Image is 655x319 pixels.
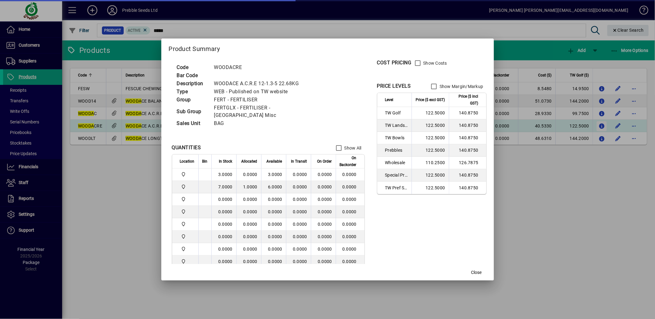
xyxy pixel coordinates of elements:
[261,206,286,218] td: 0.0000
[293,247,307,252] span: 0.0000
[180,158,195,165] span: Location
[412,107,449,119] td: 122.5000
[211,243,236,256] td: 0.0000
[172,144,201,151] div: QUANTITIES
[293,259,307,264] span: 0.0000
[174,119,211,127] td: Sales Unit
[261,218,286,231] td: 0.0000
[377,59,412,67] div: COST PRICING
[471,269,482,276] span: Close
[412,132,449,144] td: 122.5000
[377,82,411,90] div: PRICE LEVELS
[293,197,307,202] span: 0.0000
[211,63,324,72] td: WOODACRE
[211,96,324,104] td: FERT - FERTILISER
[385,135,408,141] span: TW Bowls
[211,193,236,206] td: 0.0000
[449,119,486,132] td: 140.8750
[467,267,487,278] button: Close
[422,60,447,66] label: Show Costs
[318,172,332,177] span: 0.0000
[385,172,408,178] span: Special Price
[318,222,332,227] span: 0.0000
[336,193,364,206] td: 0.0000
[219,158,233,165] span: In Stock
[174,96,211,104] td: Group
[261,193,286,206] td: 0.0000
[385,110,408,116] span: TW Golf
[261,256,286,268] td: 0.0000
[412,119,449,132] td: 122.5000
[336,206,364,218] td: 0.0000
[336,256,364,268] td: 0.0000
[449,107,486,119] td: 140.8750
[449,144,486,157] td: 140.8750
[161,39,494,57] h2: Product Summary
[261,181,286,193] td: 6.0000
[211,256,236,268] td: 0.0000
[293,234,307,239] span: 0.0000
[318,197,332,202] span: 0.0000
[236,193,261,206] td: 0.0000
[211,181,236,193] td: 7.0000
[385,185,408,191] span: TW Pref Sup
[211,218,236,231] td: 0.0000
[318,247,332,252] span: 0.0000
[267,158,282,165] span: Available
[174,104,211,119] td: Sub Group
[211,206,236,218] td: 0.0000
[385,122,408,128] span: TW Landscaper
[343,145,362,151] label: Show All
[211,231,236,243] td: 0.0000
[449,169,486,182] td: 140.8750
[236,231,261,243] td: 0.0000
[318,259,332,264] span: 0.0000
[336,231,364,243] td: 0.0000
[412,182,449,194] td: 122.5000
[236,218,261,231] td: 0.0000
[449,182,486,194] td: 140.8750
[261,231,286,243] td: 0.0000
[293,222,307,227] span: 0.0000
[236,181,261,193] td: 1.0000
[412,169,449,182] td: 122.5000
[236,256,261,268] td: 0.0000
[261,169,286,181] td: 3.0000
[318,209,332,214] span: 0.0000
[291,158,307,165] span: In Transit
[318,234,332,239] span: 0.0000
[412,157,449,169] td: 110.2500
[336,181,364,193] td: 0.0000
[211,119,324,127] td: BAG
[211,169,236,181] td: 3.0000
[453,93,478,107] span: Price ($ incl GST)
[211,104,324,119] td: FERTGLX - FERTILISER - [GEOGRAPHIC_DATA] Misc
[174,80,211,88] td: Description
[236,206,261,218] td: 0.0000
[174,63,211,72] td: Code
[211,88,324,96] td: WEB - Published on TW website
[318,184,332,189] span: 0.0000
[236,243,261,256] td: 0.0000
[293,172,307,177] span: 0.0000
[385,96,394,103] span: Level
[336,243,364,256] td: 0.0000
[336,218,364,231] td: 0.0000
[336,169,364,181] td: 0.0000
[317,158,332,165] span: On Order
[412,144,449,157] td: 122.5000
[202,158,208,165] span: Bin
[242,158,257,165] span: Allocated
[261,243,286,256] td: 0.0000
[385,147,408,153] span: Prebbles
[211,80,324,88] td: WOODACE A.C.R.E 12-1.3-5 22.68KG
[438,83,483,90] label: Show Margin/Markup
[174,88,211,96] td: Type
[449,157,486,169] td: 126.7875
[449,132,486,144] td: 140.8750
[236,169,261,181] td: 0.0000
[416,96,445,103] span: Price ($ excl GST)
[174,72,211,80] td: Bar Code
[340,155,357,168] span: On Backorder
[293,184,307,189] span: 0.0000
